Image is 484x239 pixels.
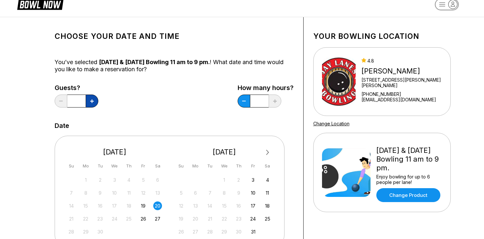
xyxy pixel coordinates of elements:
div: Mo [81,162,90,170]
div: Su [67,162,76,170]
div: Not available Monday, October 27th, 2025 [191,227,200,236]
div: Not available Thursday, September 18th, 2025 [124,201,133,210]
div: [PHONE_NUMBER] [361,91,442,97]
div: Not available Monday, September 15th, 2025 [81,201,90,210]
div: Not available Tuesday, October 7th, 2025 [206,188,214,197]
div: Not available Tuesday, October 14th, 2025 [206,201,214,210]
div: Not available Saturday, September 13th, 2025 [153,188,162,197]
div: We [110,162,119,170]
div: Th [234,162,243,170]
span: [DATE] & [DATE] Bowling 11 am to 9 pm. [99,59,210,65]
div: [PERSON_NAME] [361,67,442,75]
img: Friday & Saturday Bowling 11 am to 9 pm. [322,148,371,197]
div: Choose Saturday, September 20th, 2025 [153,201,162,210]
div: Not available Wednesday, October 29th, 2025 [220,227,229,236]
div: Not available Tuesday, September 9th, 2025 [96,188,104,197]
div: Not available Saturday, September 6th, 2025 [153,176,162,184]
div: Not available Thursday, October 9th, 2025 [234,188,243,197]
div: Choose Friday, September 19th, 2025 [139,201,148,210]
div: Sa [263,162,272,170]
div: Not available Sunday, September 7th, 2025 [67,188,76,197]
h1: Your bowling location [313,32,451,41]
div: [STREET_ADDRESS][PERSON_NAME][PERSON_NAME] [361,77,442,88]
div: Choose Friday, October 17th, 2025 [249,201,257,210]
a: [EMAIL_ADDRESS][DOMAIN_NAME] [361,97,442,102]
div: month 2025-09 [66,175,163,236]
div: Choose Friday, October 10th, 2025 [249,188,257,197]
div: Not available Monday, October 13th, 2025 [191,201,200,210]
div: Choose Friday, October 31st, 2025 [249,227,257,236]
div: 4.8 [361,58,442,63]
div: Mo [191,162,200,170]
div: Choose Friday, October 24th, 2025 [249,214,257,223]
div: Choose Saturday, October 11th, 2025 [263,188,272,197]
button: Next Month [263,147,273,158]
div: Not available Monday, September 22nd, 2025 [81,214,90,223]
div: Not available Tuesday, September 16th, 2025 [96,201,104,210]
div: Enjoy bowling for up to 6 people per lane! [376,174,442,185]
div: Choose Saturday, September 27th, 2025 [153,214,162,223]
div: Not available Friday, September 12th, 2025 [139,188,148,197]
div: Not available Thursday, September 4th, 2025 [124,176,133,184]
div: Choose Friday, October 3rd, 2025 [249,176,257,184]
label: Guests? [55,84,98,91]
div: Not available Monday, October 20th, 2025 [191,214,200,223]
div: Tu [206,162,214,170]
div: Not available Wednesday, September 17th, 2025 [110,201,119,210]
div: Not available Wednesday, October 1st, 2025 [220,176,229,184]
div: Tu [96,162,104,170]
div: Not available Monday, October 6th, 2025 [191,188,200,197]
div: We [220,162,229,170]
div: Not available Sunday, October 26th, 2025 [177,227,186,236]
div: Not available Wednesday, September 24th, 2025 [110,214,119,223]
div: Not available Tuesday, September 30th, 2025 [96,227,104,236]
div: Not available Wednesday, October 22nd, 2025 [220,214,229,223]
div: Fr [249,162,257,170]
label: How many hours? [238,84,294,91]
div: Choose Saturday, October 18th, 2025 [263,201,272,210]
div: Fr [139,162,148,170]
a: Change Location [313,121,350,126]
div: Not available Monday, September 29th, 2025 [81,227,90,236]
div: Sa [153,162,162,170]
div: Not available Wednesday, October 8th, 2025 [220,188,229,197]
div: Not available Sunday, September 21st, 2025 [67,214,76,223]
div: Not available Friday, September 5th, 2025 [139,176,148,184]
div: Not available Wednesday, September 10th, 2025 [110,188,119,197]
img: Jay Lanes [322,57,356,106]
div: Not available Wednesday, September 3rd, 2025 [110,176,119,184]
div: Not available Monday, September 8th, 2025 [81,188,90,197]
label: Date [55,122,69,129]
div: Not available Tuesday, September 2nd, 2025 [96,176,104,184]
div: Not available Thursday, September 25th, 2025 [124,214,133,223]
div: Not available Sunday, September 14th, 2025 [67,201,76,210]
div: Choose Saturday, October 25th, 2025 [263,214,272,223]
div: Not available Sunday, October 12th, 2025 [177,201,186,210]
div: Not available Wednesday, October 15th, 2025 [220,201,229,210]
div: Not available Tuesday, October 21st, 2025 [206,214,214,223]
div: Choose Friday, September 26th, 2025 [139,214,148,223]
div: Not available Tuesday, October 28th, 2025 [206,227,214,236]
div: Th [124,162,133,170]
a: Change Product [376,188,440,202]
div: Not available Monday, September 1st, 2025 [81,176,90,184]
div: Not available Tuesday, September 23rd, 2025 [96,214,104,223]
div: Not available Thursday, October 16th, 2025 [234,201,243,210]
div: Not available Sunday, October 19th, 2025 [177,214,186,223]
div: month 2025-10 [176,175,273,236]
div: Choose Saturday, October 4th, 2025 [263,176,272,184]
div: Not available Thursday, October 23rd, 2025 [234,214,243,223]
div: [DATE] [174,148,274,156]
div: Not available Sunday, September 28th, 2025 [67,227,76,236]
div: Not available Sunday, October 5th, 2025 [177,188,186,197]
div: [DATE] & [DATE] Bowling 11 am to 9 pm. [376,146,442,172]
div: Su [177,162,186,170]
div: You’ve selected ! What date and time would you like to make a reservation for? [55,59,294,73]
div: Not available Thursday, October 30th, 2025 [234,227,243,236]
div: Not available Thursday, September 11th, 2025 [124,188,133,197]
div: [DATE] [65,148,165,156]
div: Not available Thursday, October 2nd, 2025 [234,176,243,184]
h1: Choose your Date and time [55,32,294,41]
